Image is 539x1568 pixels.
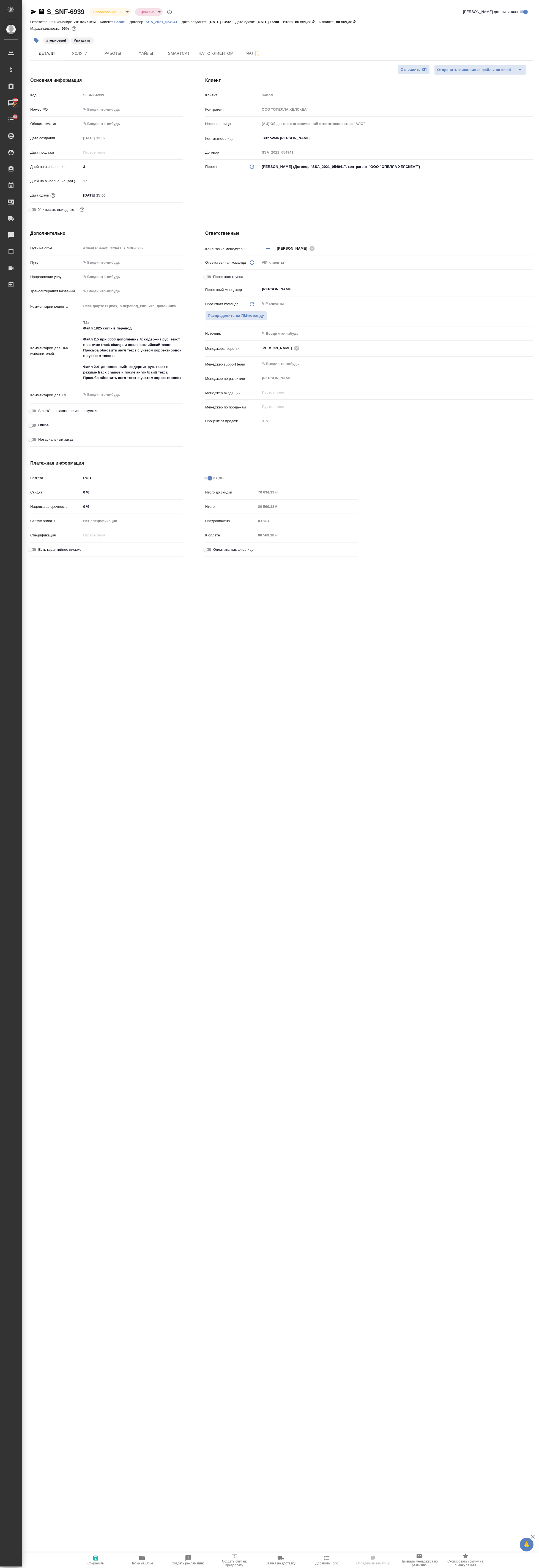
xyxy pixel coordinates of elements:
input: Пустое поле [81,531,183,539]
p: Предоплачено [205,518,256,524]
p: Менеджер входящих [205,390,260,396]
p: Договор: [130,20,146,24]
span: Оплатить, как физ.лицо [213,547,254,552]
input: ✎ Введи что-нибудь [81,503,183,511]
button: Доп статусы указывают на важность/срочность заказа [166,8,173,15]
svg: Подписаться [254,50,261,57]
div: [PERSON_NAME] [261,345,301,351]
p: Клиент [205,92,260,98]
span: Отправить финальные файлы на email [437,67,511,73]
p: Менеджер по развитию [205,376,260,381]
textarea: ТЗ: Файл 1825 corr - в перевод Файл 2.5 при 0000 дополненный: содержит рус. текст в режиме track ... [81,318,183,383]
button: Open [530,289,531,290]
input: Пустое поле [81,134,129,142]
div: Нет спецификации [81,516,183,526]
button: 2580.00 RUB; [70,25,78,32]
button: Скопировать ссылку для ЯМессенджера [30,9,37,15]
button: Создать рекламацию [165,1553,211,1568]
input: Пустое поле [256,517,358,525]
button: Распределить на ПМ-команду [205,311,267,321]
button: Заявка на доставку [258,1553,304,1568]
input: Пустое поле [260,148,533,156]
button: Скопировать ссылку на оценку заказа [442,1553,489,1568]
input: Пустое поле [261,403,520,410]
span: Услуги [67,50,93,57]
div: [PERSON_NAME] (Договор "SSA_2021_054941", контрагент "ООО "ОПЕЛЛА ХЕЛСКЕА"") [260,162,533,171]
p: Скидка [30,490,81,495]
button: Добавить Todo [304,1553,350,1568]
span: Чат с клиентом [199,50,234,57]
p: Менеджеры верстки [205,346,260,351]
div: [PERSON_NAME] [277,245,316,252]
button: Open [530,138,531,139]
p: Дней на выполнение (авт.) [30,178,81,184]
p: Договор [205,150,260,155]
p: #раздать [74,38,91,43]
span: Папка на Drive [131,1561,153,1565]
div: ✎ Введи что-нибудь [262,331,526,336]
p: 96% [62,26,70,31]
input: Пустое поле [81,244,183,252]
p: Транслитерация названий [30,288,81,294]
p: Проект [205,164,217,170]
button: Выбери, если сб и вс нужно считать рабочими днями для выполнения заказа. [78,206,86,213]
span: Учитывать выходные [38,207,74,212]
p: Итого [205,504,256,509]
span: Призвать менеджера по развитию [400,1559,439,1567]
input: Пустое поле [256,503,358,511]
div: Согласование КП [89,8,131,16]
p: Дата создания: [182,20,209,24]
p: Проектный менеджер [205,287,260,293]
p: Путь [30,260,81,265]
a: Sanofi [114,19,130,24]
p: SSA_2021_054941 [146,20,182,24]
button: Призвать менеджера по развитию [396,1553,442,1568]
span: [PERSON_NAME] [261,345,295,351]
p: Направление услуг [30,274,81,280]
span: Создать рекламацию [172,1561,204,1565]
input: Пустое поле [261,389,520,396]
button: Сохранить [73,1553,119,1568]
p: Менеджер support team [205,362,260,367]
div: split button [434,65,526,75]
span: Нотариальный заказ [38,437,73,442]
p: К оплате [205,533,256,538]
span: Заявка на доставку [266,1561,295,1565]
div: ✎ Введи что-нибудь [81,119,183,129]
span: [PERSON_NAME] [277,246,311,251]
p: Комментарии клиента [30,304,81,309]
p: Дней на выполнение [30,164,81,170]
span: Отправить КП [401,67,427,73]
h4: Дополнительно [30,230,183,237]
p: Код [30,92,81,98]
p: Спецификация [30,533,81,538]
button: Отправить финальные файлы на email [434,65,514,75]
input: Пустое поле [256,531,358,539]
p: Валюта [30,475,81,481]
span: 100 [9,97,21,103]
button: Отправить КП [398,65,430,75]
input: Пустое поле [260,417,533,425]
p: Путь на drive [30,246,81,251]
p: Менеджер по продажам [205,405,260,410]
input: Пустое поле [260,120,533,128]
input: Пустое поле [81,148,129,156]
p: 80 569,38 ₽ [336,20,360,24]
button: Добавить менеджера [261,242,275,255]
p: Контрагент [205,107,260,112]
button: Папка на Drive [119,1553,165,1568]
div: ✎ Введи что-нибудь [83,274,176,280]
p: Итого: [283,20,295,24]
button: Open [530,363,531,364]
span: с НДС [213,475,224,481]
button: Скопировать ссылку [38,9,45,15]
input: Пустое поле [81,91,183,99]
button: Open [530,248,531,249]
span: Проектная группа [213,274,243,280]
a: 100 [1,96,21,110]
p: Дата создания [30,135,81,141]
button: Open [530,348,531,349]
span: терновая! [42,38,70,42]
div: Согласование КП [135,8,163,16]
p: Наше юр. лицо [205,121,260,127]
